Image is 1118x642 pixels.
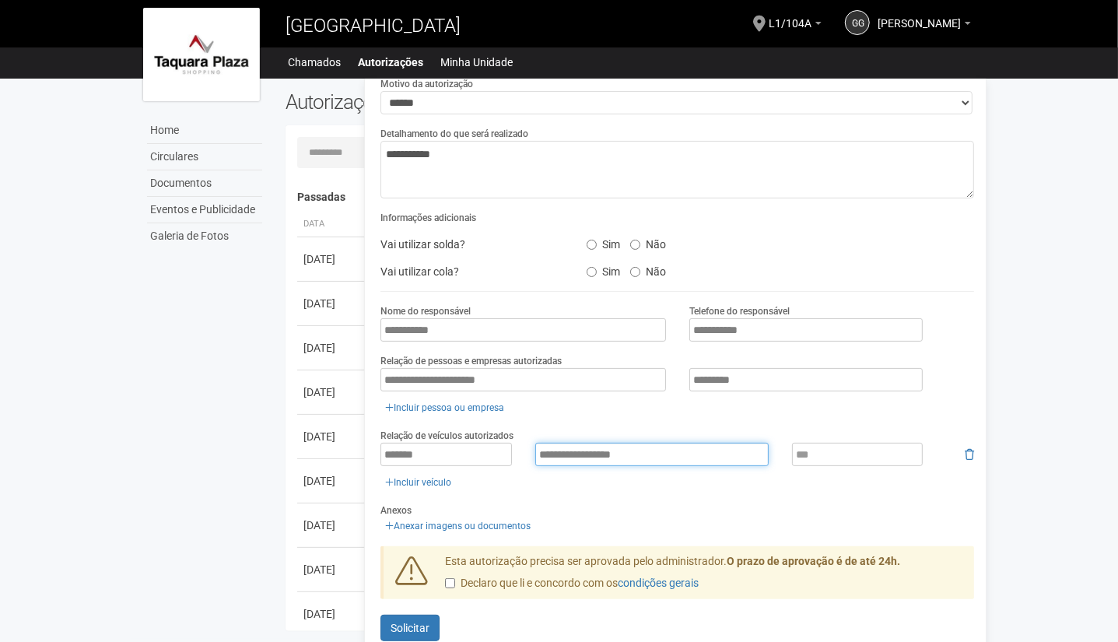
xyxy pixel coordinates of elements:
[147,223,262,249] a: Galeria de Fotos
[380,211,476,225] label: Informações adicionais
[689,304,790,318] label: Telefone do responsável
[445,576,699,591] label: Declaro que li e concordo com os
[380,615,440,641] button: Solicitar
[286,90,619,114] h2: Autorizações
[618,577,699,589] a: condições gerais
[297,212,367,237] th: Data
[380,127,528,141] label: Detalhamento do que será realizado
[380,399,509,416] a: Incluir pessoa ou empresa
[391,622,429,634] span: Solicitar
[303,429,361,444] div: [DATE]
[587,267,597,277] input: Sim
[286,15,461,37] span: [GEOGRAPHIC_DATA]
[303,517,361,533] div: [DATE]
[380,429,513,443] label: Relação de veículos autorizados
[143,8,260,101] img: logo.jpg
[303,251,361,267] div: [DATE]
[380,304,471,318] label: Nome do responsável
[147,197,262,223] a: Eventos e Publicidade
[380,503,412,517] label: Anexos
[769,2,811,30] span: L1/104A
[630,233,666,251] label: Não
[147,170,262,197] a: Documentos
[965,449,974,460] i: Remover
[445,578,455,588] input: Declaro que li e concordo com oscondições gerais
[587,233,620,251] label: Sim
[845,10,870,35] a: GG
[878,2,961,30] span: Gean Guerreiro Costa
[303,606,361,622] div: [DATE]
[369,260,574,283] div: Vai utilizar cola?
[441,51,513,73] a: Minha Unidade
[359,51,424,73] a: Autorizações
[380,474,456,491] a: Incluir veículo
[303,384,361,400] div: [DATE]
[147,118,262,144] a: Home
[878,19,971,32] a: [PERSON_NAME]
[297,191,964,203] h4: Passadas
[630,260,666,279] label: Não
[630,240,640,250] input: Não
[289,51,342,73] a: Chamados
[587,260,620,279] label: Sim
[380,517,535,535] a: Anexar imagens ou documentos
[303,296,361,311] div: [DATE]
[727,555,900,567] strong: O prazo de aprovação é de até 24h.
[303,340,361,356] div: [DATE]
[147,144,262,170] a: Circulares
[303,473,361,489] div: [DATE]
[380,354,562,368] label: Relação de pessoas e empresas autorizadas
[630,267,640,277] input: Não
[769,19,822,32] a: L1/104A
[587,240,597,250] input: Sim
[303,562,361,577] div: [DATE]
[369,233,574,256] div: Vai utilizar solda?
[380,77,473,91] label: Motivo da autorização
[433,554,975,599] div: Esta autorização precisa ser aprovada pelo administrador.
